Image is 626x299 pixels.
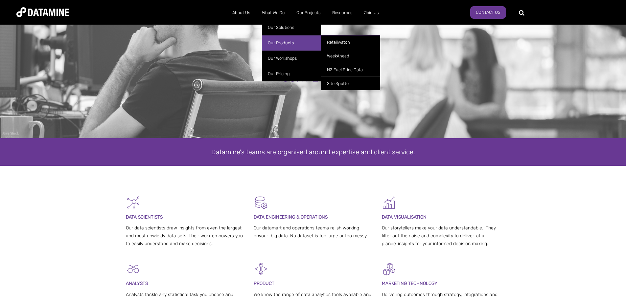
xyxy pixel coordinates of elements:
[126,214,163,220] span: DATA SCIENTISTS
[382,281,437,286] span: MARKETING TECHNOLOGY
[262,51,321,66] a: Our Workshops
[126,281,148,286] span: ANALYSTS
[321,76,380,90] a: Site Spotter
[254,262,268,276] img: Development
[254,281,274,286] span: PRODUCT
[126,195,141,210] img: Graph - Network
[321,63,380,76] a: NZ Fuel Price Data
[256,4,290,21] a: What We Do
[126,224,244,247] p: Our data scientists draw insights from even the largest and most unwieldy data sets. Their work e...
[470,6,506,19] a: Contact Us
[211,148,415,156] span: Datamine's teams are organised around expertise and client service.
[126,262,141,276] img: Analysts
[254,195,268,210] img: Datamart
[16,7,69,17] img: Datamine
[321,49,380,63] a: WeekAhead
[358,4,384,21] a: Join Us
[71,72,555,84] div: OUR PEOPLE
[326,4,358,21] a: Resources
[382,224,500,247] p: Our storytellers make your data understandable. They filter out the noise and complexity to deliv...
[262,20,321,35] a: Our Solutions
[382,214,427,220] span: DATA VISUALISATION
[262,35,321,51] a: Our Products
[290,4,326,21] a: Our Projects
[321,35,380,49] a: Retailwatch
[262,66,321,81] a: Our Pricing
[254,214,328,220] span: DATA ENGINEERING & OPERATIONS
[382,262,397,276] img: Digital Activation
[226,4,256,21] a: About Us
[254,224,372,240] p: Our datamart and operations teams relish working onyour big data. No dataset is too large or too ...
[382,195,397,210] img: Graph 5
